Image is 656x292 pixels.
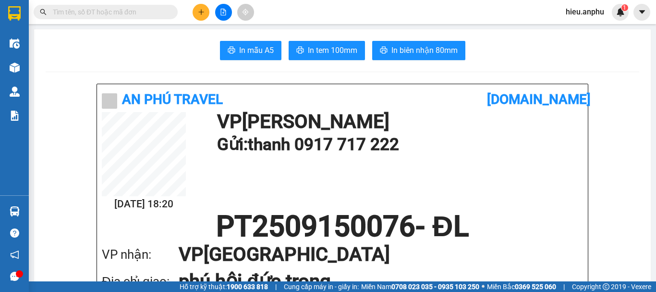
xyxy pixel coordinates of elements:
[10,87,20,97] img: warehouse-icon
[239,44,274,56] span: In mẫu A5
[228,46,235,55] span: printer
[193,4,209,21] button: plus
[10,63,20,73] img: warehouse-icon
[198,9,205,15] span: plus
[237,4,254,21] button: aim
[275,281,277,292] span: |
[372,41,465,60] button: printerIn biên nhận 80mm
[122,91,223,107] b: An Phú Travel
[603,283,609,290] span: copyright
[8,6,21,21] img: logo-vxr
[284,281,359,292] span: Cung cấp máy in - giấy in:
[242,9,249,15] span: aim
[296,46,304,55] span: printer
[10,272,19,281] span: message
[40,9,47,15] span: search
[227,283,268,291] strong: 1900 633 818
[623,4,626,11] span: 1
[487,91,591,107] b: [DOMAIN_NAME]
[10,250,19,259] span: notification
[391,283,479,291] strong: 0708 023 035 - 0935 103 250
[215,4,232,21] button: file-add
[53,7,166,17] input: Tìm tên, số ĐT hoặc mã đơn
[10,229,19,238] span: question-circle
[487,281,556,292] span: Miền Bắc
[102,196,186,212] h2: [DATE] 18:20
[638,8,646,16] span: caret-down
[563,281,565,292] span: |
[621,4,628,11] sup: 1
[633,4,650,21] button: caret-down
[217,112,578,131] h1: VP [PERSON_NAME]
[10,111,20,121] img: solution-icon
[515,283,556,291] strong: 0369 525 060
[361,281,479,292] span: Miền Nam
[391,44,458,56] span: In biên nhận 80mm
[102,212,583,241] h1: PT2509150076 - ĐL
[180,281,268,292] span: Hỗ trợ kỹ thuật:
[102,245,179,265] div: VP nhận:
[102,272,179,292] div: Địa chỉ giao:
[482,285,485,289] span: ⚪️
[558,6,612,18] span: hieu.anphu
[616,8,625,16] img: icon-new-feature
[10,206,20,216] img: warehouse-icon
[179,241,564,268] h1: VP [GEOGRAPHIC_DATA]
[289,41,365,60] button: printerIn tem 100mm
[308,44,357,56] span: In tem 100mm
[10,38,20,49] img: warehouse-icon
[380,46,388,55] span: printer
[220,9,227,15] span: file-add
[220,41,281,60] button: printerIn mẫu A5
[217,131,578,158] h1: Gửi: thanh 0917 717 222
